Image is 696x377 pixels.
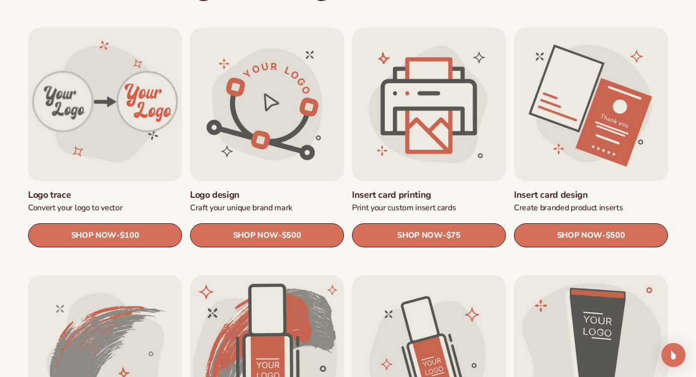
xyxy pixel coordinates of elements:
span: $500 [606,231,625,240]
a: SHOP NOW- $75 [352,223,506,247]
a: Logo trace [28,189,182,201]
span: SHOP NOW [233,230,278,240]
a: Insert card design [514,189,668,201]
a: SHOP NOW- $100 [28,223,182,247]
span: SHOP NOW [557,230,602,240]
span: $75 [446,231,461,240]
span: $500 [282,231,301,240]
a: Insert card printing [352,189,506,201]
a: Logo design [190,189,344,201]
span: SHOP NOW [397,230,442,240]
span: $100 [120,231,139,240]
a: SHOP NOW- $500 [514,223,668,247]
span: SHOP NOW [71,230,116,240]
div: Open Intercom Messenger [661,343,685,367]
a: SHOP NOW- $500 [190,223,344,247]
